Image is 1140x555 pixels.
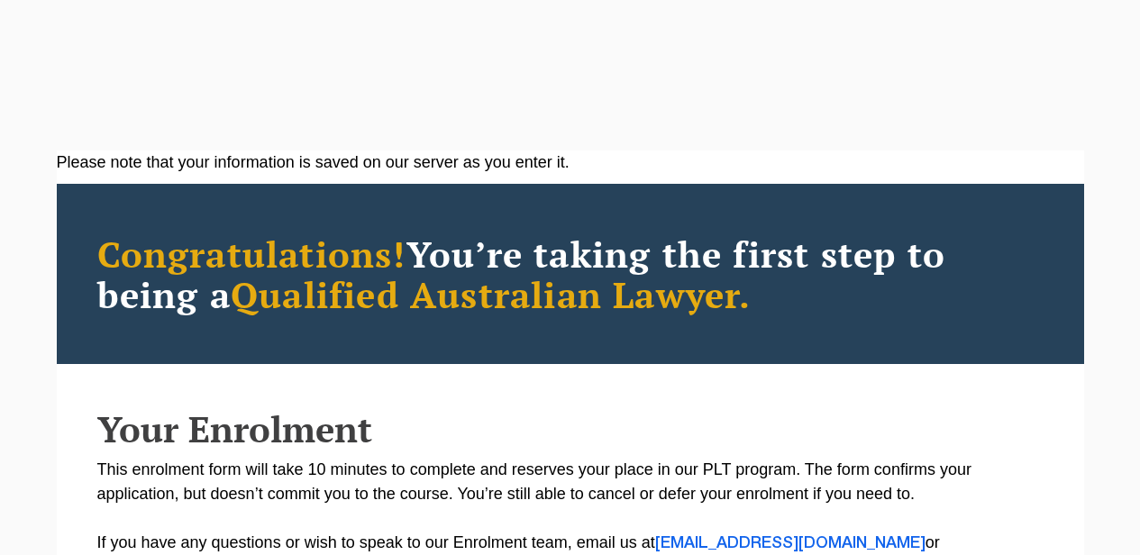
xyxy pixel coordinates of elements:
[655,536,926,550] a: [EMAIL_ADDRESS][DOMAIN_NAME]
[57,150,1084,175] div: Please note that your information is saved on our server as you enter it.
[97,233,1044,314] h2: You’re taking the first step to being a
[97,230,406,277] span: Congratulations!
[231,270,752,318] span: Qualified Australian Lawyer.
[97,409,1044,449] h2: Your Enrolment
